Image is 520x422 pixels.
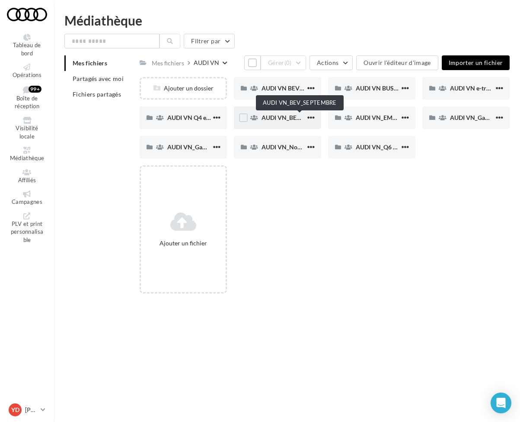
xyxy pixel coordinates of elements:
a: Campagnes [7,189,47,207]
span: Campagnes [12,198,42,205]
a: YD [PERSON_NAME] [7,402,47,418]
span: Médiathèque [10,155,45,161]
a: Médiathèque [7,145,47,164]
span: Boîte de réception [15,95,39,110]
span: AUDI VN_BEV_SEPTEMBRE [262,114,338,121]
div: Ajouter un fichier [144,239,222,248]
button: Filtrer par [184,34,235,48]
a: PLV et print personnalisable [7,211,47,245]
span: AUDI VN BEV JUIN [262,84,314,92]
span: Affiliés [18,177,36,184]
p: [PERSON_NAME] [25,406,37,414]
span: Fichiers partagés [73,90,121,98]
div: AUDI VN_BEV_SEPTEMBRE [256,95,344,110]
button: Ouvrir l'éditeur d'image [356,55,438,70]
span: AUDI VN_Gamme Q8 e-tron [167,143,243,151]
span: AUDI VN BUSINESS JUIN VN JPO [356,84,448,92]
a: Opérations [7,62,47,81]
span: (0) [284,59,292,66]
a: Tableau de bord [7,32,47,58]
div: 99+ [29,86,41,93]
span: AUDI VN e-tron GT [450,84,502,92]
span: AUDI VN_Nouvelle A6 e-tron [262,143,341,151]
span: Mes fichiers [73,59,107,67]
button: Actions [309,55,353,70]
div: Ajouter un dossier [141,84,226,93]
span: AUDI VN_Q6 e-tron [356,143,410,151]
div: Open Intercom Messenger [491,393,511,413]
span: AUDI VN Q4 e-tron sans offre [167,114,248,121]
a: Boîte de réception 99+ [7,84,47,112]
a: Visibilité locale [7,115,47,142]
span: Importer un fichier [449,59,503,66]
span: AUDI VN_EMAILS COMMANDES [356,114,447,121]
span: YD [11,406,19,414]
span: PLV et print personnalisable [11,220,44,243]
span: Partagés avec moi [73,75,124,82]
div: AUDI VN [194,58,219,67]
div: Mes fichiers [152,59,184,68]
span: Tableau de bord [13,42,41,57]
button: Gérer(0) [261,55,306,70]
button: Importer un fichier [442,55,510,70]
span: Opérations [13,71,41,78]
a: Affiliés [7,167,47,186]
span: Visibilité locale [16,125,38,140]
span: Actions [317,59,338,66]
div: Médiathèque [64,14,510,27]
